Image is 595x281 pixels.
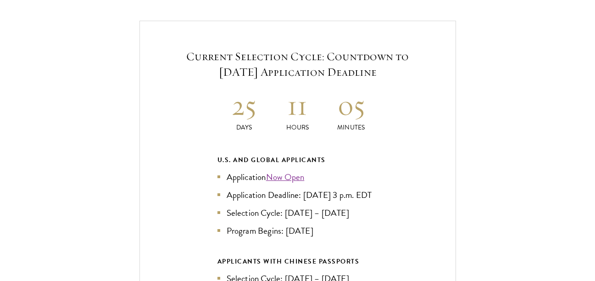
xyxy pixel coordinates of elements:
h2: 25 [217,88,271,123]
p: Minutes [324,123,378,132]
p: Hours [271,123,324,132]
a: Now Open [266,170,305,184]
li: Application [217,170,378,184]
h2: 11 [271,88,324,123]
h5: Current Selection Cycle: Countdown to [DATE] Application Deadline [167,49,428,80]
li: Selection Cycle: [DATE] – [DATE] [217,206,378,219]
div: U.S. and Global Applicants [217,154,378,166]
p: Days [217,123,271,132]
div: APPLICANTS WITH CHINESE PASSPORTS [217,256,378,267]
li: Program Begins: [DATE] [217,224,378,237]
h2: 05 [324,88,378,123]
li: Application Deadline: [DATE] 3 p.m. EDT [217,188,378,202]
